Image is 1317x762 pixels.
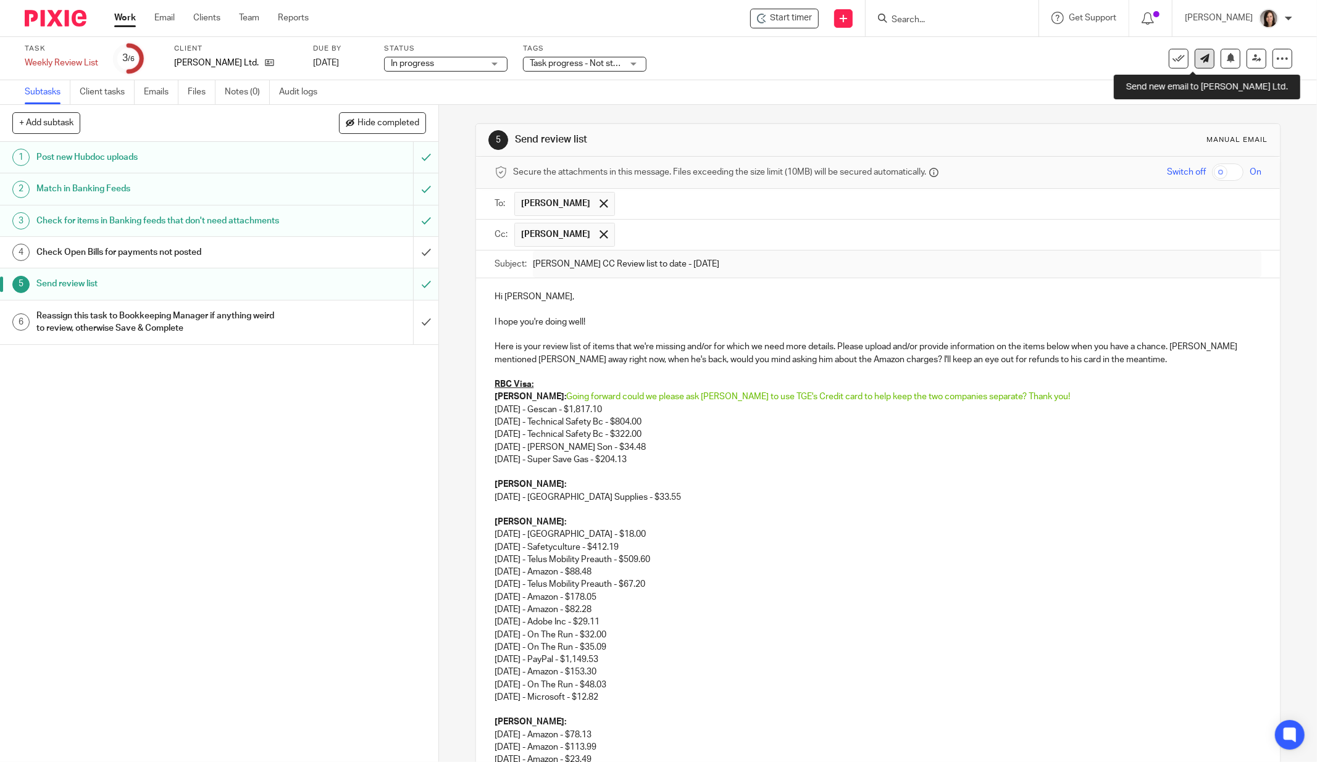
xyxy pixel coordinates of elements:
[122,51,135,65] div: 3
[36,148,280,167] h1: Post new Hubdoc uploads
[513,166,926,178] span: Secure the attachments in this message. Files exceeding the size limit (10MB) will be secured aut...
[36,275,280,293] h1: Send review list
[12,112,80,133] button: + Add subtask
[313,59,339,67] span: [DATE]
[495,516,1261,691] p: [DATE] - [GEOGRAPHIC_DATA] - $18.00 [DATE] - Safetyculture - $412.19 [DATE] - Telus Mobility Prea...
[239,12,259,24] a: Team
[521,228,590,241] span: [PERSON_NAME]
[495,392,566,401] strong: [PERSON_NAME]:
[12,276,30,293] div: 5
[278,12,309,24] a: Reports
[25,10,86,27] img: Pixie
[225,80,270,104] a: Notes (0)
[1259,9,1279,28] img: Danielle%20photo.jpg
[515,133,905,146] h1: Send review list
[80,80,135,104] a: Client tasks
[495,228,508,241] label: Cc:
[1250,166,1261,178] span: On
[25,44,98,54] label: Task
[495,341,1261,366] p: Here is your review list of items that we're missing and/or for which we need more details. Pleas...
[174,44,298,54] label: Client
[128,56,135,62] small: /6
[530,59,647,68] span: Task progress - Not started + 1
[495,258,527,270] label: Subject:
[391,59,434,68] span: In progress
[495,291,1261,303] p: Hi [PERSON_NAME],
[36,212,280,230] h1: Check for items in Banking feeds that don't need attachments
[495,691,1261,703] p: [DATE] - Microsoft - $12.82
[495,453,1261,466] p: [DATE] - Super Save Gas - $204.13
[188,80,215,104] a: Files
[770,12,812,25] span: Start timer
[495,316,1261,328] p: I hope you're doing well!
[357,118,419,128] span: Hide completed
[488,130,508,150] div: 5
[1185,12,1253,24] p: [PERSON_NAME]
[495,491,1261,503] p: [DATE] - [GEOGRAPHIC_DATA] Supplies - $33.55
[521,197,590,210] span: [PERSON_NAME]
[25,57,98,69] div: Weekly Review List
[313,44,369,54] label: Due by
[495,518,566,526] strong: [PERSON_NAME]:
[890,15,1001,26] input: Search
[523,44,646,54] label: Tags
[750,9,819,28] div: TG Schulz Ltd. - Weekly Review List
[12,244,30,261] div: 4
[36,307,280,338] h1: Reassign this task to Bookkeeping Manager if anything weird to review, otherwise Save & Complete
[36,243,280,262] h1: Check Open Bills for payments not posted
[495,380,533,389] u: RBC Visa:
[174,57,259,69] p: [PERSON_NAME] Ltd.
[1167,166,1206,178] span: Switch off
[495,197,508,210] label: To:
[25,80,70,104] a: Subtasks
[566,392,1070,401] span: Going forward could we please ask [PERSON_NAME] to use TGE's Credit card to help keep the two com...
[495,718,566,726] strong: [PERSON_NAME]:
[114,12,136,24] a: Work
[1206,135,1268,145] div: Manual email
[12,313,30,331] div: 6
[144,80,178,104] a: Emails
[384,44,508,54] label: Status
[154,12,175,24] a: Email
[279,80,327,104] a: Audit logs
[193,12,220,24] a: Clients
[495,391,1261,453] p: [DATE] - Gescan - $1,817.10 [DATE] - Technical Safety Bc - $804.00 [DATE] - Technical Safety Bc -...
[339,112,426,133] button: Hide completed
[36,180,280,198] h1: Match in Banking Feeds
[495,480,566,489] strong: [PERSON_NAME]:
[1069,14,1116,22] span: Get Support
[12,181,30,198] div: 2
[12,149,30,166] div: 1
[12,212,30,230] div: 3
